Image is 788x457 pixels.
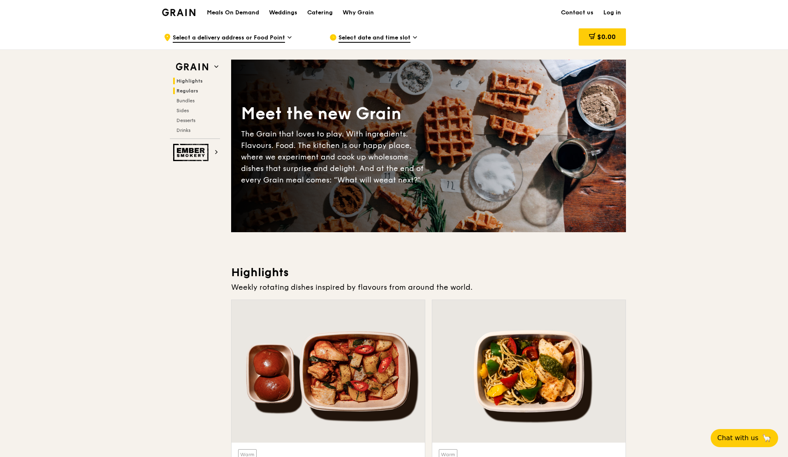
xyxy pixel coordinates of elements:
[338,34,410,43] span: Select date and time slot
[269,0,297,25] div: Weddings
[173,34,285,43] span: Select a delivery address or Food Point
[207,9,259,17] h1: Meals On Demand
[173,60,211,74] img: Grain web logo
[384,175,421,185] span: eat next?”
[598,0,626,25] a: Log in
[173,144,211,161] img: Ember Smokery web logo
[307,0,333,25] div: Catering
[176,108,189,113] span: Sides
[176,98,195,104] span: Bundles
[338,0,379,25] a: Why Grain
[231,265,626,280] h3: Highlights
[597,33,616,41] span: $0.00
[302,0,338,25] a: Catering
[762,433,772,443] span: 🦙
[176,88,198,94] span: Regulars
[241,128,429,186] div: The Grain that loves to play. With ingredients. Flavours. Food. The kitchen is our happy place, w...
[717,433,758,443] span: Chat with us
[343,0,374,25] div: Why Grain
[241,103,429,125] div: Meet the new Grain
[264,0,302,25] a: Weddings
[231,282,626,293] div: Weekly rotating dishes inspired by flavours from around the world.
[162,9,195,16] img: Grain
[556,0,598,25] a: Contact us
[176,118,195,123] span: Desserts
[176,78,203,84] span: Highlights
[711,429,778,447] button: Chat with us🦙
[176,127,190,133] span: Drinks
